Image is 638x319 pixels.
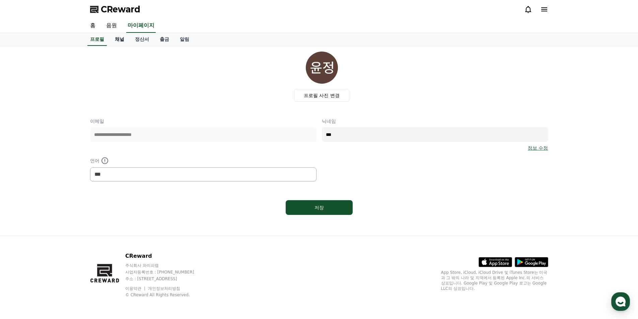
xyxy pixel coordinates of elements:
span: 대화 [61,223,69,228]
button: 저장 [286,200,353,215]
p: 주식회사 와이피랩 [125,263,207,268]
img: profile_image [306,52,338,84]
p: CReward [125,252,207,260]
a: 음원 [101,19,122,33]
a: 이용약관 [125,286,146,291]
p: App Store, iCloud, iCloud Drive 및 iTunes Store는 미국과 그 밖의 나라 및 지역에서 등록된 Apple Inc.의 서비스 상표입니다. Goo... [441,270,548,291]
span: 홈 [21,222,25,228]
p: 언어 [90,157,316,165]
a: 홈 [85,19,101,33]
p: 닉네임 [322,118,548,125]
a: 채널 [110,33,130,46]
span: 설정 [103,222,112,228]
a: 개인정보처리방침 [148,286,180,291]
a: 홈 [2,212,44,229]
a: 정보 수정 [528,145,548,151]
a: 출금 [154,33,174,46]
a: 설정 [86,212,129,229]
label: 프로필 사진 변경 [294,89,349,102]
div: 저장 [299,204,339,211]
p: © CReward All Rights Reserved. [125,292,207,298]
p: 사업자등록번호 : [PHONE_NUMBER] [125,269,207,275]
a: CReward [90,4,140,15]
span: CReward [101,4,140,15]
p: 이메일 [90,118,316,125]
a: 알림 [174,33,195,46]
p: 주소 : [STREET_ADDRESS] [125,276,207,282]
a: 프로필 [87,33,107,46]
a: 정산서 [130,33,154,46]
a: 대화 [44,212,86,229]
a: 마이페이지 [126,19,156,33]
